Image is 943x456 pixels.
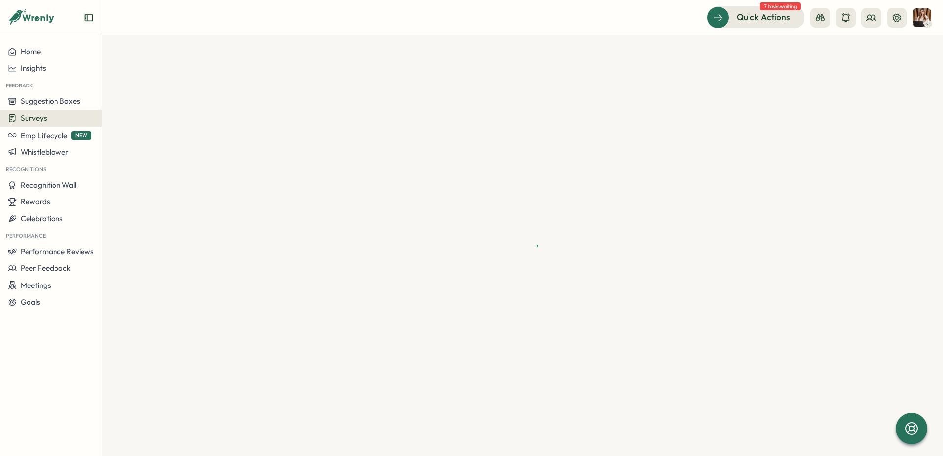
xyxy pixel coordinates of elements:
span: Quick Actions [737,11,790,24]
span: NEW [71,131,91,140]
span: Peer Feedback [21,263,71,273]
span: Meetings [21,281,51,290]
span: Rewards [21,197,50,206]
span: 7 tasks waiting [760,2,801,10]
span: Recognition Wall [21,180,76,190]
span: Suggestion Boxes [21,96,80,106]
span: Celebrations [21,214,63,223]
span: Goals [21,297,40,307]
button: Expand sidebar [84,13,94,23]
span: Performance Reviews [21,247,94,256]
button: Quick Actions [707,6,804,28]
span: Surveys [21,114,47,123]
span: Whistleblower [21,147,68,157]
span: Insights [21,63,46,73]
span: Home [21,47,41,56]
span: Emp Lifecycle [21,131,67,140]
img: Natalie Halfarova [913,8,931,27]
